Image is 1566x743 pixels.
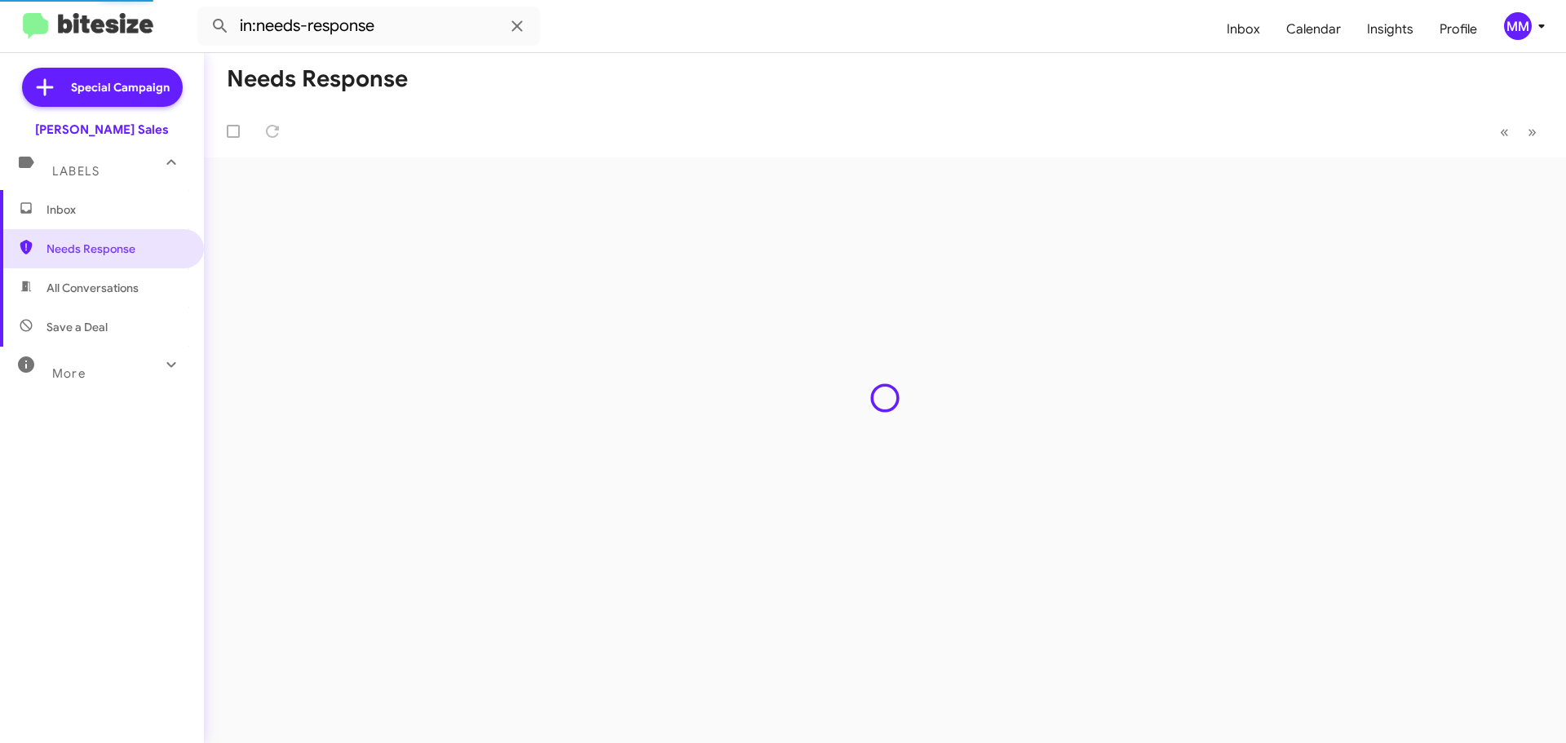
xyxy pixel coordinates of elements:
span: Special Campaign [71,79,170,95]
span: All Conversations [46,280,139,296]
input: Search [197,7,540,46]
a: Inbox [1214,6,1273,53]
div: [PERSON_NAME] Sales [35,122,169,138]
span: Needs Response [46,241,185,257]
span: More [52,366,86,381]
a: Profile [1427,6,1490,53]
span: Inbox [46,201,185,218]
span: Save a Deal [46,319,108,335]
a: Insights [1354,6,1427,53]
button: Next [1518,115,1546,148]
a: Special Campaign [22,68,183,107]
div: MM [1504,12,1532,40]
h1: Needs Response [227,66,408,92]
button: MM [1490,12,1548,40]
button: Previous [1490,115,1519,148]
span: » [1528,122,1537,142]
span: « [1500,122,1509,142]
nav: Page navigation example [1491,115,1546,148]
span: Labels [52,164,100,179]
a: Calendar [1273,6,1354,53]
